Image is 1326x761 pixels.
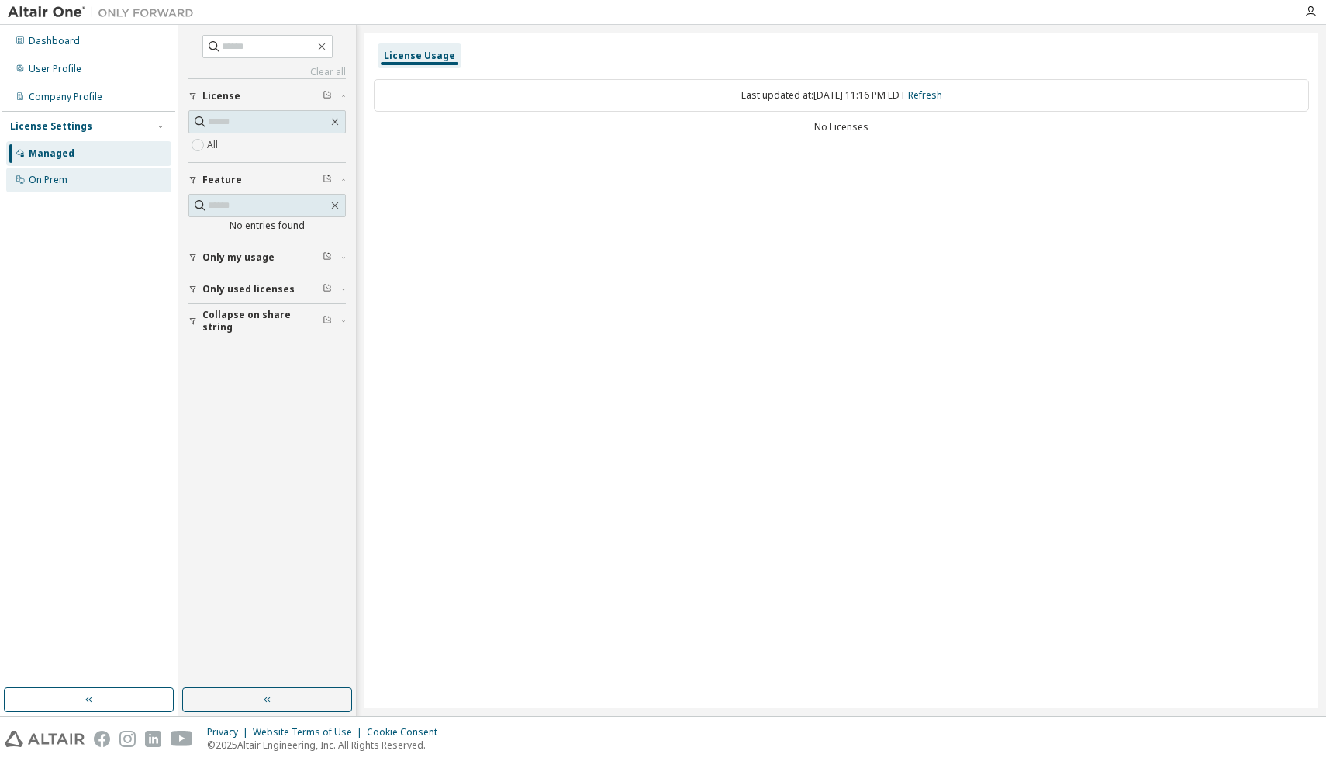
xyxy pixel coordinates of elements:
[384,50,455,62] div: License Usage
[202,251,275,264] span: Only my usage
[188,66,346,78] a: Clear all
[202,174,242,186] span: Feature
[29,147,74,160] div: Managed
[323,283,332,296] span: Clear filter
[10,120,92,133] div: License Settings
[29,63,81,75] div: User Profile
[188,163,346,197] button: Feature
[323,251,332,264] span: Clear filter
[323,315,332,327] span: Clear filter
[119,731,136,747] img: instagram.svg
[207,726,253,739] div: Privacy
[29,174,67,186] div: On Prem
[29,91,102,103] div: Company Profile
[188,240,346,275] button: Only my usage
[188,79,346,113] button: License
[202,90,240,102] span: License
[202,309,323,334] span: Collapse on share string
[188,272,346,306] button: Only used licenses
[29,35,80,47] div: Dashboard
[5,731,85,747] img: altair_logo.svg
[323,90,332,102] span: Clear filter
[171,731,193,747] img: youtube.svg
[145,731,161,747] img: linkedin.svg
[94,731,110,747] img: facebook.svg
[374,121,1309,133] div: No Licenses
[207,739,447,752] p: © 2025 Altair Engineering, Inc. All Rights Reserved.
[207,136,221,154] label: All
[323,174,332,186] span: Clear filter
[908,88,942,102] a: Refresh
[8,5,202,20] img: Altair One
[253,726,367,739] div: Website Terms of Use
[202,283,295,296] span: Only used licenses
[374,79,1309,112] div: Last updated at: [DATE] 11:16 PM EDT
[188,220,346,232] div: No entries found
[188,304,346,338] button: Collapse on share string
[367,726,447,739] div: Cookie Consent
